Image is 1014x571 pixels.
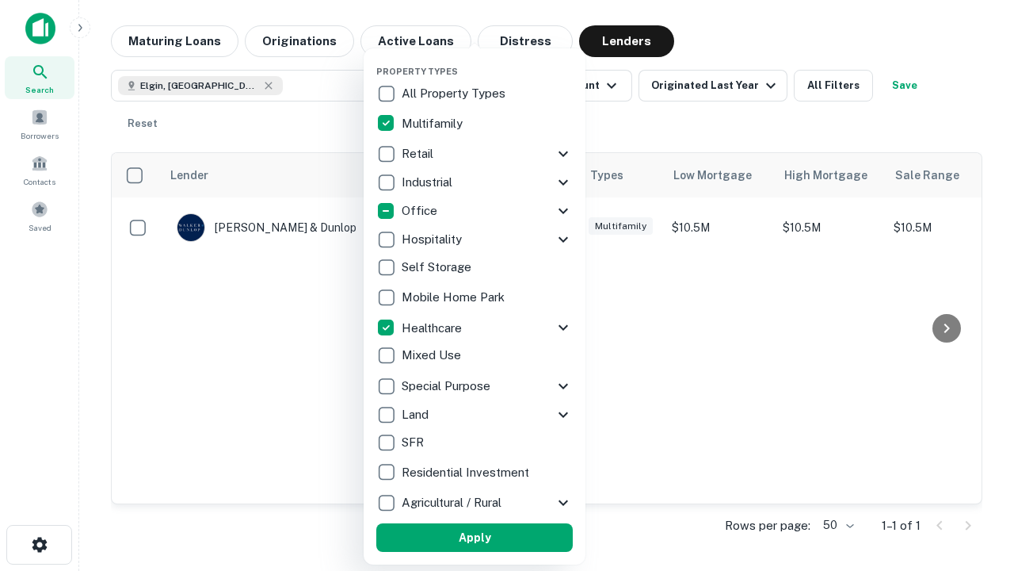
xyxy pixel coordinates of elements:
[402,114,466,133] p: Multifamily
[376,140,573,168] div: Retail
[935,393,1014,469] iframe: Chat Widget
[376,400,573,429] div: Land
[402,84,509,103] p: All Property Types
[376,67,458,76] span: Property Types
[402,346,464,365] p: Mixed Use
[402,493,505,512] p: Agricultural / Rural
[376,489,573,517] div: Agricultural / Rural
[402,258,475,277] p: Self Storage
[402,463,532,482] p: Residential Investment
[376,197,573,225] div: Office
[376,523,573,552] button: Apply
[402,230,465,249] p: Hospitality
[402,433,427,452] p: SFR
[376,313,573,342] div: Healthcare
[402,405,432,424] p: Land
[402,288,508,307] p: Mobile Home Park
[376,372,573,400] div: Special Purpose
[402,377,494,396] p: Special Purpose
[402,319,465,338] p: Healthcare
[376,225,573,254] div: Hospitality
[376,168,573,197] div: Industrial
[402,173,456,192] p: Industrial
[402,144,436,163] p: Retail
[402,201,440,220] p: Office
